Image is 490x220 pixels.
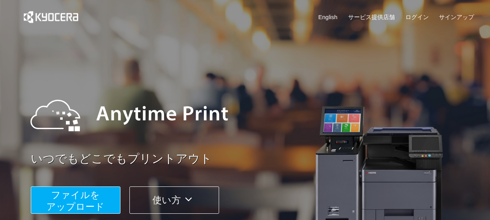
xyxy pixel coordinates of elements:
a: サインアップ [439,13,474,21]
a: サービス提供店舗 [348,13,395,21]
button: 使い方 [129,186,219,214]
a: English [318,13,338,21]
span: ファイルを ​​アップロード [46,190,104,212]
button: ファイルを​​アップロード [31,186,120,214]
a: ログイン [405,13,429,21]
a: いつでもどこでもプリントアウト [31,151,479,167]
